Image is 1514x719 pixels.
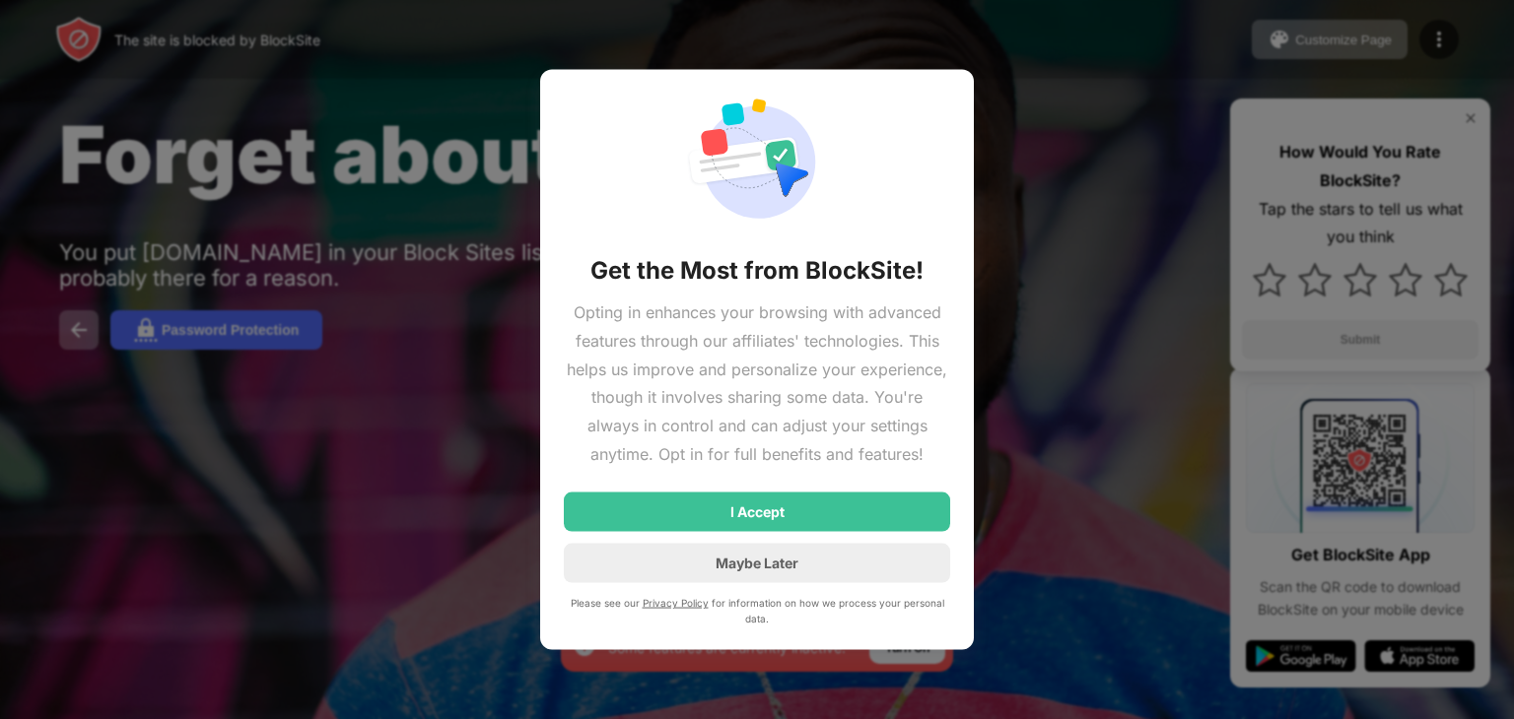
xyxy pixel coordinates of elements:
[564,594,950,625] div: Please see our for information on how we process your personal data.
[590,255,924,287] div: Get the Most from BlockSite!
[716,555,798,571] div: Maybe Later
[686,94,828,231] img: action-permission-required.svg
[730,503,785,519] div: I Accept
[564,298,950,469] div: Opting in enhances your browsing with advanced features through our affiliates' technologies. Thi...
[643,596,709,608] a: Privacy Policy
